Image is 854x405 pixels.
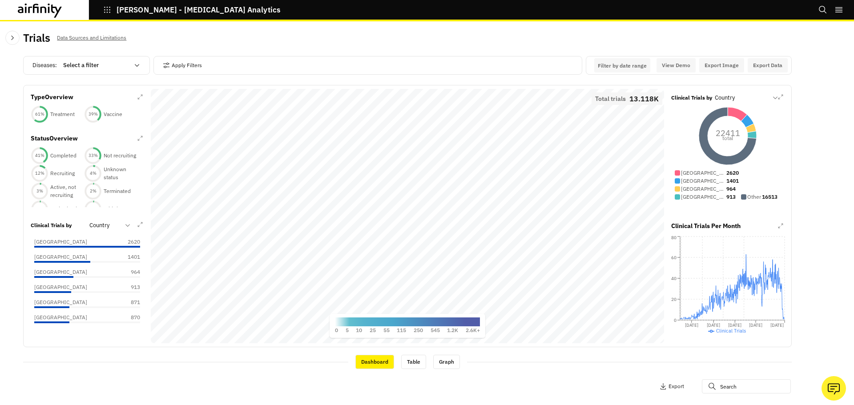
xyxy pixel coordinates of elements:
[84,152,102,159] div: 33 %
[31,221,72,229] p: Clinical Trials by
[383,326,390,334] p: 55
[370,326,376,334] p: 25
[34,238,87,246] p: [GEOGRAPHIC_DATA]
[34,253,87,261] p: [GEOGRAPHIC_DATA]
[770,322,784,328] tspan: [DATE]
[118,283,140,291] p: 913
[34,313,87,321] p: [GEOGRAPHIC_DATA]
[104,187,131,195] p: Terminated
[31,152,48,159] div: 41 %
[726,177,739,185] p: 1401
[674,317,677,323] tspan: 0
[118,238,140,246] p: 2620
[671,276,677,281] tspan: 40
[31,170,48,176] div: 12 %
[84,111,102,117] div: 39 %
[57,33,126,43] p: Data Sources and Limitations
[822,376,846,401] button: Ask our analysts
[681,169,725,177] p: [GEOGRAPHIC_DATA]
[23,32,50,44] h2: Trials
[346,326,349,334] p: 5
[594,58,650,72] button: Interact with the calendar and add the check-in date for your trip.
[50,183,84,199] p: Active, not recruiting
[722,135,733,141] tspan: total
[414,326,423,334] p: 250
[118,313,140,321] p: 870
[104,205,129,213] p: Withdrawn
[747,193,761,201] p: Other
[466,326,480,334] p: 2.6K+
[657,58,696,72] button: View Demo
[598,62,647,69] p: Filter by date range
[104,152,136,160] p: Not recruiting
[726,185,736,193] p: 964
[726,169,739,177] p: 2620
[50,169,75,177] p: Recruiting
[681,193,725,201] p: [GEOGRAPHIC_DATA]
[31,134,78,143] p: Status Overview
[595,96,626,102] p: Total trials
[401,355,426,369] div: Table
[151,89,664,343] canvas: Map
[31,111,48,117] div: 61 %
[728,322,741,328] tspan: [DATE]
[356,326,362,334] p: 10
[335,326,338,334] p: 0
[103,2,280,17] button: [PERSON_NAME] - [MEDICAL_DATA] Analytics
[629,96,659,102] p: 13.118K
[749,322,762,328] tspan: [DATE]
[702,379,791,393] input: Search
[84,188,102,194] div: 2 %
[50,205,77,213] p: Authorised
[716,128,740,138] tspan: 22411
[84,206,102,212] div: 2 %
[118,298,140,306] p: 871
[118,253,140,261] p: 1401
[117,6,280,14] p: [PERSON_NAME] - [MEDICAL_DATA] Analytics
[699,58,744,72] button: Export Image
[707,322,720,328] tspan: [DATE]
[31,92,73,102] p: Type Overview
[50,110,75,118] p: Treatment
[32,58,146,72] div: Diseases :
[31,206,48,212] div: 2 %
[34,283,87,291] p: [GEOGRAPHIC_DATA]
[31,188,48,194] div: 3 %
[355,355,394,369] div: Dashboard
[104,165,137,181] p: Unknown status
[671,221,741,231] p: Clinical Trials Per Month
[681,185,725,193] p: [GEOGRAPHIC_DATA]
[685,322,698,328] tspan: [DATE]
[671,235,677,241] tspan: 80
[447,326,458,334] p: 1.2K
[671,297,677,302] tspan: 20
[34,268,87,276] p: [GEOGRAPHIC_DATA]
[660,379,684,393] button: Export
[104,110,122,118] p: Vaccine
[818,2,827,17] button: Search
[433,355,460,369] div: Graph
[163,58,202,72] button: Apply Filters
[5,31,20,45] button: Close Sidebar
[34,298,87,306] p: [GEOGRAPHIC_DATA]
[431,326,440,334] p: 545
[681,177,725,185] p: [GEOGRAPHIC_DATA]
[669,383,684,389] p: Export
[762,193,777,201] p: 16513
[50,152,77,160] p: Completed
[671,255,677,261] tspan: 60
[726,193,736,201] p: 913
[118,268,140,276] p: 964
[716,328,746,334] span: Clinical Trials
[671,94,712,102] p: Clinical Trials by
[748,58,788,72] button: Export Data
[397,326,406,334] p: 115
[84,170,102,176] div: 4 %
